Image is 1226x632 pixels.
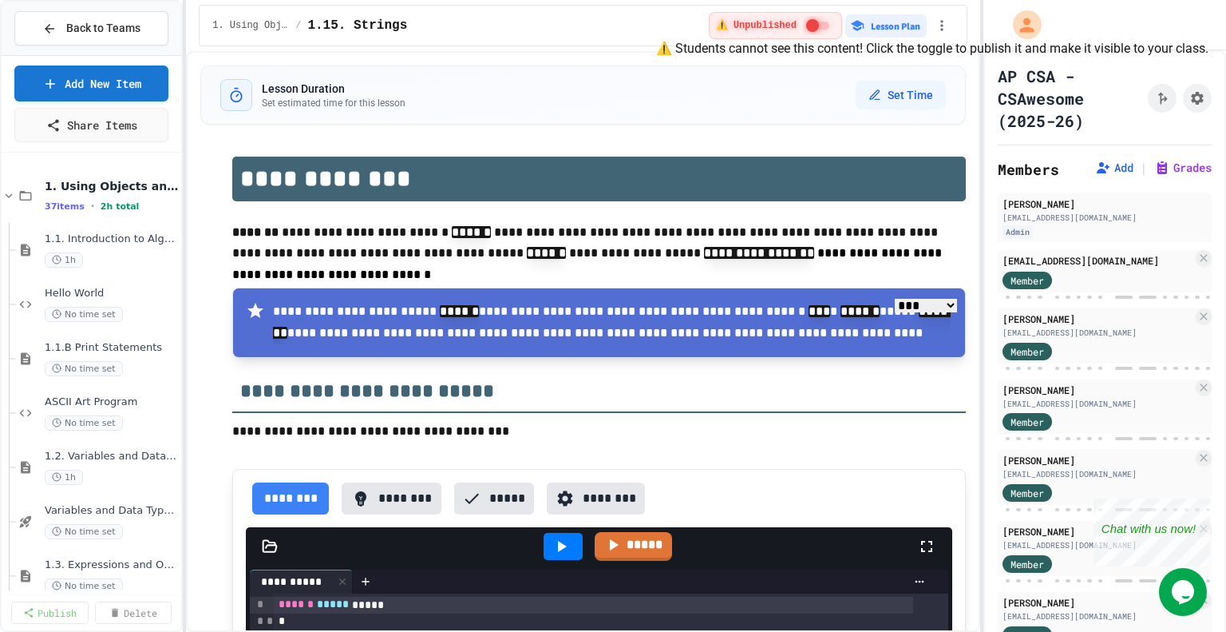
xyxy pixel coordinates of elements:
[1003,225,1033,239] div: Admin
[11,602,89,624] a: Publish
[262,97,405,109] p: Set estimated time for this lesson
[45,341,178,355] span: 1.1.B Print Statements
[708,12,842,39] div: ⚠️ Students cannot see this content! Click the toggle to publish it and make it visible to your c...
[45,307,123,322] span: No time set
[1003,524,1192,539] div: [PERSON_NAME]
[45,504,178,518] span: Variables and Data Types - Quiz
[1094,499,1210,566] iframe: chat widget
[14,66,168,101] a: Add New Item
[101,201,140,212] span: 2h total
[14,11,168,46] button: Back to Teams
[998,158,1059,181] h2: Members
[45,252,83,268] span: 1h
[45,233,178,246] span: 1.1. Introduction to Algorithms, Programming, and Compilers
[1010,486,1044,500] span: Member
[1003,610,1192,622] div: [EMAIL_ADDRESS][DOMAIN_NAME]
[91,200,94,213] span: •
[1003,253,1192,268] div: [EMAIL_ADDRESS][DOMAIN_NAME]
[1003,197,1207,211] div: [PERSON_NAME]
[1003,383,1192,397] div: [PERSON_NAME]
[1003,453,1192,467] div: [PERSON_NAME]
[1183,84,1212,113] button: Assignment Settings
[95,602,172,624] a: Delete
[1010,344,1044,359] span: Member
[996,6,1046,43] div: My Account
[1003,327,1192,339] div: [EMAIL_ADDRESS][DOMAIN_NAME]
[1140,158,1148,177] span: |
[998,65,1141,132] h1: AP CSA - CSAwesome (2025-26)
[295,19,301,32] span: /
[1148,84,1177,113] button: Click to see fork details
[1003,312,1192,326] div: [PERSON_NAME]
[1003,468,1192,480] div: [EMAIL_ADDRESS][DOMAIN_NAME]
[212,19,289,32] span: 1. Using Objects and Methods
[856,81,946,109] button: Set Time
[45,578,123,594] span: No time set
[715,19,797,32] span: ⚠️ Unpublished
[45,524,123,539] span: No time set
[45,470,83,485] span: 1h
[1003,398,1192,410] div: [EMAIL_ADDRESS][DOMAIN_NAME]
[45,450,178,463] span: 1.2. Variables and Data Types
[1010,273,1044,288] span: Member
[45,558,178,572] span: 1.3. Expressions and Output [New]
[845,14,927,38] button: Lesson Plan
[66,20,140,37] span: Back to Teams
[1003,595,1192,610] div: [PERSON_NAME]
[1003,212,1207,224] div: [EMAIL_ADDRESS][DOMAIN_NAME]
[45,179,178,193] span: 1. Using Objects and Methods
[45,415,123,431] span: No time set
[1003,539,1192,551] div: [EMAIL_ADDRESS][DOMAIN_NAME]
[1095,160,1133,176] button: Add
[45,395,178,409] span: ASCII Art Program
[307,16,407,35] span: 1.15. Strings
[45,361,123,376] span: No time set
[1159,568,1210,616] iframe: chat widget
[656,39,1208,58] div: ⚠️ Students cannot see this content! Click the toggle to publish it and make it visible to your c...
[1010,415,1044,429] span: Member
[262,81,405,97] h3: Lesson Duration
[1154,160,1212,176] button: Grades
[14,108,168,142] a: Share Items
[45,287,178,300] span: Hello World
[45,201,85,212] span: 37 items
[1010,557,1044,571] span: Member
